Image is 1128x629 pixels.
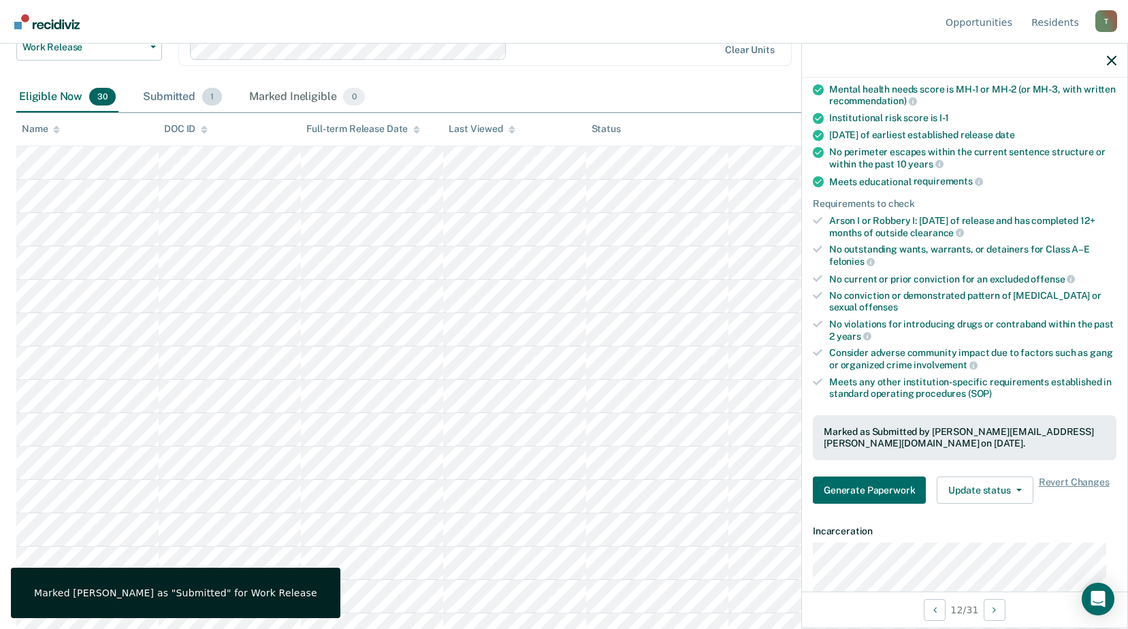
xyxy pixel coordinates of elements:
div: [DATE] of earliest established release [829,129,1116,141]
div: 12 / 31 [802,592,1127,628]
div: Eligible Now [16,82,118,112]
div: Mental health needs score is MH-1 or MH-2 (or MH-3, with written [829,84,1116,107]
div: Full-term Release Date [306,123,420,135]
span: date [995,129,1015,140]
span: years [837,331,871,342]
span: recommendation) [829,95,917,106]
span: felonies [829,256,875,267]
div: Clear units [725,44,775,56]
span: I-1 [939,112,949,123]
span: years [908,159,943,170]
span: (SOP) [968,388,992,399]
span: requirements [914,176,983,187]
div: Consider adverse community impact due to factors such as gang or organized crime [829,347,1116,370]
div: Meets educational [829,176,1116,188]
div: T [1095,10,1117,32]
span: 1 [202,88,222,106]
span: offenses [859,302,898,312]
button: Generate Paperwork [813,477,926,504]
div: DOC ID [164,123,208,135]
button: Profile dropdown button [1095,10,1117,32]
dt: Incarceration [813,526,1116,537]
div: No current or prior conviction for an excluded [829,273,1116,285]
span: involvement [914,359,977,370]
span: Revert Changes [1039,477,1110,504]
button: Previous Opportunity [924,599,946,621]
div: No outstanding wants, warrants, or detainers for Class A–E [829,244,1116,267]
div: Arson I or Robbery I: [DATE] of release and has completed 12+ months of outside [829,215,1116,238]
div: No conviction or demonstrated pattern of [MEDICAL_DATA] or sexual [829,290,1116,313]
span: Work Release [22,42,145,53]
span: offense [1031,274,1075,285]
div: Marked as Submitted by [PERSON_NAME][EMAIL_ADDRESS][PERSON_NAME][DOMAIN_NAME] on [DATE]. [824,426,1106,449]
div: Status [592,123,621,135]
div: Submitted [140,82,225,112]
div: No violations for introducing drugs or contraband within the past 2 [829,319,1116,342]
div: Meets any other institution-specific requirements established in standard operating procedures [829,376,1116,400]
div: No perimeter escapes within the current sentence structure or within the past 10 [829,146,1116,170]
img: Recidiviz [14,14,80,29]
span: 0 [343,88,364,106]
div: Requirements to check [813,198,1116,210]
div: Institutional risk score is [829,112,1116,124]
span: 30 [89,88,116,106]
div: Name [22,123,60,135]
div: Last Viewed [449,123,515,135]
div: Marked [PERSON_NAME] as "Submitted" for Work Release [34,587,317,599]
button: Next Opportunity [984,599,1005,621]
button: Update status [937,477,1033,504]
div: Marked Ineligible [246,82,368,112]
div: Open Intercom Messenger [1082,583,1114,615]
span: clearance [910,227,965,238]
